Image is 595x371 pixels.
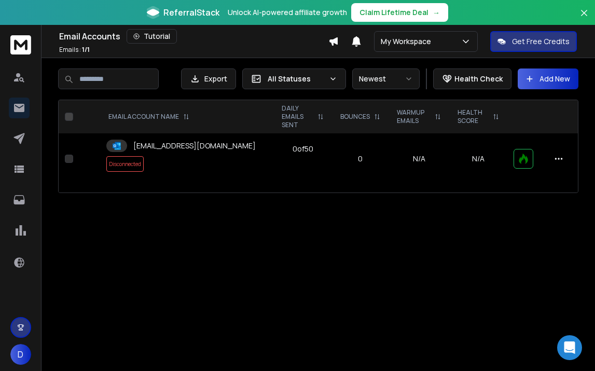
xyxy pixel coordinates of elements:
p: Unlock AI-powered affiliate growth [228,7,347,18]
p: [EMAIL_ADDRESS][DOMAIN_NAME] [133,141,256,151]
p: Health Check [454,74,503,84]
button: D [10,344,31,365]
button: Add New [518,68,578,89]
button: Tutorial [127,29,177,44]
p: My Workspace [381,36,435,47]
div: Open Intercom Messenger [557,335,582,360]
p: All Statuses [268,74,325,84]
td: N/A [389,133,449,184]
button: Claim Lifetime Deal→ [351,3,448,22]
span: 1 / 1 [82,45,90,54]
p: DAILY EMAILS SENT [282,104,313,129]
p: N/A [455,154,501,164]
button: Get Free Credits [490,31,577,52]
p: 0 [338,154,382,164]
button: Close banner [577,6,591,31]
p: Get Free Credits [512,36,570,47]
span: → [433,7,440,18]
div: Email Accounts [59,29,328,44]
p: Emails : [59,46,90,54]
p: BOUNCES [340,113,370,121]
div: 0 of 50 [293,144,313,154]
button: Health Check [433,68,511,89]
p: WARMUP EMAILS [397,108,431,125]
div: EMAIL ACCOUNT NAME [108,113,189,121]
span: Disconnected [106,156,144,172]
button: Export [181,68,236,89]
p: HEALTH SCORE [458,108,489,125]
span: ReferralStack [163,6,219,19]
button: Newest [352,68,420,89]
